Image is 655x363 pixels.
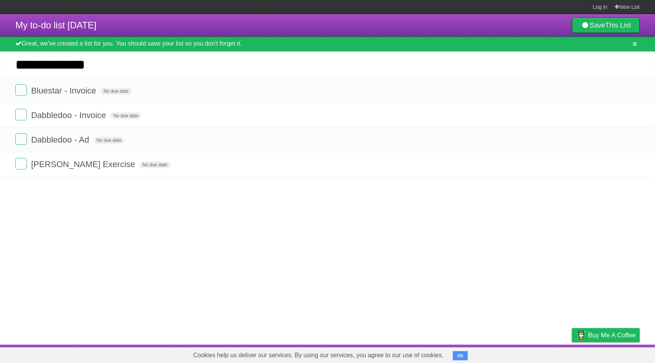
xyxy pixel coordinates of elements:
[588,329,636,342] span: Buy me a coffee
[495,347,526,361] a: Developers
[185,348,451,363] span: Cookies help us deliver our services. By using our services, you agree to our use of cookies.
[15,20,97,30] span: My to-do list [DATE]
[576,329,586,342] img: Buy me a coffee
[31,86,98,95] span: Bluestar - Invoice
[470,347,486,361] a: About
[31,135,91,145] span: Dabbledoo - Ad
[15,158,27,169] label: Done
[100,88,131,95] span: No due date
[572,328,640,342] a: Buy me a coffee
[93,137,124,144] span: No due date
[605,21,631,29] b: This List
[31,159,137,169] span: [PERSON_NAME] Exercise
[31,110,108,120] span: Dabbledoo - Invoice
[110,112,141,119] span: No due date
[562,347,582,361] a: Privacy
[15,84,27,96] label: Done
[536,347,553,361] a: Terms
[15,133,27,145] label: Done
[139,161,170,168] span: No due date
[15,109,27,120] label: Done
[572,18,640,33] a: SaveThis List
[453,351,468,360] button: OK
[591,347,640,361] a: Suggest a feature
